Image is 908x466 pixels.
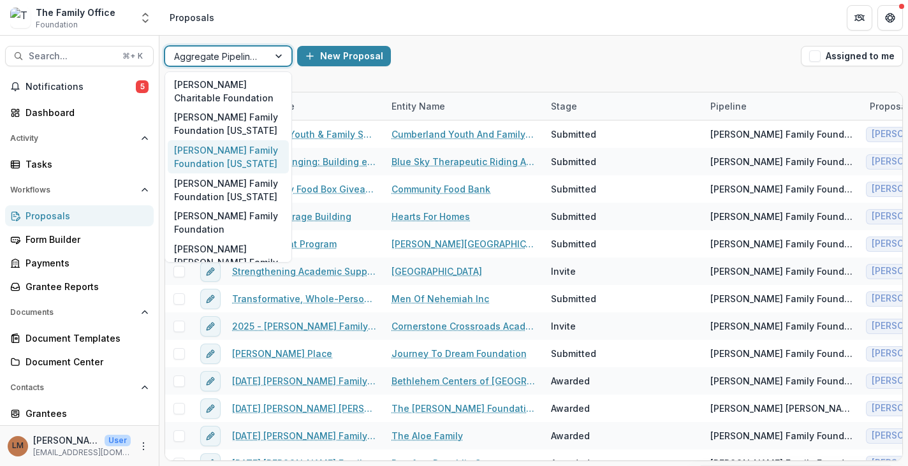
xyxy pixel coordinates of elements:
span: 5 [136,80,149,93]
a: [DATE] Turkey Food Box Giveaway [232,182,376,196]
div: Submitted [551,237,596,251]
div: Invite [551,319,576,333]
p: [EMAIL_ADDRESS][DOMAIN_NAME] [33,447,131,458]
button: edit [200,289,221,309]
div: Pipeline [703,92,862,120]
div: The Family Office [36,6,115,19]
div: Entity Name [384,99,453,113]
a: Build for Belonging: Building expansion for PURPOSE Program [232,155,376,168]
p: [PERSON_NAME] [33,433,99,447]
div: Submitted [551,182,596,196]
a: Men Of Nehemiah Inc [392,292,489,305]
button: edit [200,426,221,446]
button: Open Contacts [5,377,154,398]
div: [PERSON_NAME] [PERSON_NAME] Family Foundation [710,402,854,415]
button: Get Help [877,5,903,31]
div: Proposal Title [224,92,384,120]
a: Strengthening Academic Support and Enrichment for [MEDICAL_DATA] Students in [GEOGRAPHIC_DATA] [232,265,376,278]
div: Tasks [26,157,143,171]
button: edit [200,261,221,282]
p: User [105,435,131,446]
nav: breadcrumb [165,8,219,27]
div: [PERSON_NAME] [PERSON_NAME] Family Foundation [168,239,289,286]
button: Partners [847,5,872,31]
div: [PERSON_NAME] Family Foundation [US_STATE] [710,292,854,305]
span: Search... [29,51,115,62]
a: Grantee Reports [5,276,154,297]
div: Grantees [26,407,143,420]
a: The [PERSON_NAME] Foundation [392,402,536,415]
div: Lizzy Martin [12,442,24,450]
div: Stage [543,92,703,120]
a: Document Center [5,351,154,372]
a: Cornerstone Crossroads Academy Inc [392,319,536,333]
div: Entity Name [384,92,543,120]
div: [PERSON_NAME] Family Foundation [US_STATE] [710,237,854,251]
button: Open Documents [5,302,154,323]
button: Assigned to me [801,46,903,66]
div: Submitted [551,155,596,168]
button: Search... [5,46,154,66]
button: edit [200,398,221,419]
div: [PERSON_NAME] Family Foundation [US_STATE] [710,127,854,141]
div: Document Templates [26,331,143,345]
div: Submitted [551,292,596,305]
div: Submitted [551,127,596,141]
button: edit [200,344,221,364]
div: Awarded [551,429,590,442]
a: Grantees [5,403,154,424]
a: Tasks [5,154,154,175]
div: [PERSON_NAME] Family Foundation [US_STATE] [710,347,854,360]
a: Form Builder [5,229,154,250]
a: The Aloe Family [392,429,463,442]
a: Dashboard [5,102,154,123]
a: [PERSON_NAME][GEOGRAPHIC_DATA] [GEOGRAPHIC_DATA] [392,237,536,251]
div: Grantee Reports [26,280,143,293]
button: Open entity switcher [136,5,154,31]
div: Dashboard [26,106,143,119]
a: Bethlehem Centers of [GEOGRAPHIC_DATA] [392,374,536,388]
div: [PERSON_NAME] Family Foundation [710,429,854,442]
div: [PERSON_NAME] Family Foundation [US_STATE] [168,108,289,141]
a: [DATE] [PERSON_NAME] Family Foundation Bethlehem Centers of [GEOGRAPHIC_DATA] [232,374,376,388]
div: [PERSON_NAME] Family Foundation [168,206,289,239]
button: More [136,439,151,454]
a: Blue Sky Therapeutic Riding And Respite [392,155,536,168]
div: Invite [551,265,576,278]
a: Cumberland Youth And Family Services [392,127,536,141]
a: [DATE] [PERSON_NAME] [PERSON_NAME] Family Foundation The [PERSON_NAME] Foundation [232,402,376,415]
div: [PERSON_NAME] Family Foundation [US_STATE] [710,155,854,168]
div: ⌘ + K [120,49,145,63]
div: Submitted [551,347,596,360]
a: Transformative, Whole-Person Addiction Treatment and Family Restoration [232,292,376,305]
div: [PERSON_NAME] Family Foundation [US_STATE] [168,140,289,173]
div: Submitted [551,210,596,223]
span: Workflows [10,186,136,194]
span: Contacts [10,383,136,392]
span: Activity [10,134,136,143]
button: Notifications5 [5,76,154,97]
div: Stage [543,99,585,113]
div: [PERSON_NAME] Family Foundation [US_STATE] [710,182,854,196]
div: Document Center [26,355,143,368]
div: [PERSON_NAME] Family Foundation [US_STATE] [710,319,854,333]
div: [PERSON_NAME] Family Foundation [US_STATE] [710,265,854,278]
img: The Family Office [10,8,31,28]
div: Form Builder [26,233,143,246]
div: Payments [26,256,143,270]
button: Open Activity [5,128,154,149]
div: Proposals [170,11,214,24]
span: Documents [10,308,136,317]
button: New Proposal [297,46,391,66]
a: Payments [5,252,154,273]
button: edit [200,371,221,391]
div: [PERSON_NAME] Family Foundation [710,374,854,388]
button: edit [200,316,221,337]
span: Foundation [36,19,78,31]
a: Journey To Dream Foundation [392,347,527,360]
a: Hearts For Homes [392,210,470,223]
div: [PERSON_NAME] Charitable Foundation [168,75,289,108]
